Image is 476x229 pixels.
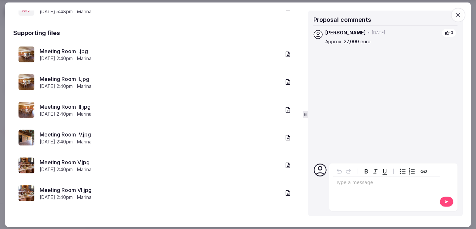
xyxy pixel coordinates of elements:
[419,167,428,176] button: Create link
[40,131,281,138] a: Meeting Room IV.jpg
[333,177,440,190] div: editable markdown
[19,158,34,173] img: Meeting Room V.jpg
[442,28,456,37] button: 0
[77,138,92,145] span: marina
[40,47,281,55] a: Meeting Room I.jpg
[362,167,371,176] button: Bold
[19,185,34,201] img: Meeting Room VI.jpg
[19,74,34,90] img: Meeting Room II.jpg
[451,30,453,36] span: 0
[77,194,92,201] span: marina
[372,30,385,36] span: [DATE]
[77,166,92,173] span: marina
[371,167,380,176] button: Italic
[313,16,371,23] span: Proposal comments
[380,167,389,176] button: Underline
[19,47,34,62] img: Meeting Room I.jpg
[77,111,92,117] span: marina
[40,9,73,15] span: [DATE] 5:48pm
[40,103,281,111] a: Meeting Room III.jpg
[13,29,60,37] h2: Supporting files
[398,167,416,176] div: toggle group
[40,138,73,145] span: [DATE] 2:40pm
[398,167,407,176] button: Bulleted list
[40,111,73,117] span: [DATE] 2:40pm
[40,83,73,90] span: [DATE] 2:40pm
[368,30,370,36] span: •
[40,186,281,194] a: Meeting Room VI.jpg
[40,158,281,166] a: Meeting Room V.jpg
[325,30,366,36] span: [PERSON_NAME]
[40,75,281,83] a: Meeting Room II.jpg
[40,166,73,173] span: [DATE] 2:40pm
[40,55,73,62] span: [DATE] 2:40pm
[19,130,34,146] img: Meeting Room IV.jpg
[77,9,92,15] span: marina
[19,102,34,118] img: Meeting Room III.jpg
[407,167,416,176] button: Numbered list
[40,194,73,201] span: [DATE] 2:40pm
[325,39,456,45] p: Approx. 27,000 euro
[77,83,92,90] span: marina
[77,55,92,62] span: marina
